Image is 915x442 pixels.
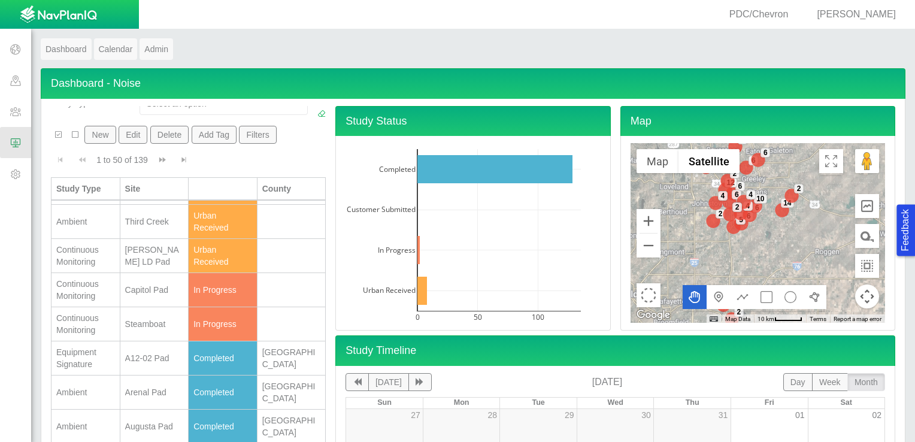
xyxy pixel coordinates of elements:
[120,273,189,307] td: Capitol Pad
[125,352,184,364] div: A12-02 Pad
[608,398,623,407] span: Wed
[795,410,805,420] a: 01
[641,410,651,420] a: 30
[783,373,813,391] button: day
[120,239,189,273] td: Gus LD Pad
[56,216,115,228] div: Ambient
[729,9,789,19] span: PDC/Chevron
[592,377,622,387] span: [DATE]
[408,373,431,391] button: next
[51,98,93,108] span: Study Type
[189,307,257,341] td: In Progress
[193,420,252,432] div: Completed
[718,191,728,201] div: 4
[257,341,326,376] td: Weld County
[192,126,237,144] button: Add Tag
[802,285,826,309] button: Draw a polygon
[758,316,774,322] span: 10 km
[732,203,742,213] div: 2
[193,386,252,398] div: Completed
[488,410,498,420] a: 28
[41,38,92,60] a: Dashboard
[262,183,321,195] div: County
[335,335,895,366] h4: Study Timeline
[847,373,885,391] button: month
[84,126,116,144] button: New
[150,126,189,144] button: Delete
[56,386,115,398] div: Ambient
[262,380,321,404] div: [GEOGRAPHIC_DATA]
[51,239,120,273] td: Continuous Monitoring
[634,307,673,323] a: Open this area in Google Maps (opens a new window)
[802,8,901,22] div: [PERSON_NAME]
[734,308,744,317] div: 2
[51,205,120,239] td: Ambient
[532,398,544,407] span: Tue
[819,149,843,173] button: Toggle Fullscreen in browser window
[817,9,896,19] span: [PERSON_NAME]
[731,285,755,309] button: Draw a multipoint line
[257,376,326,410] td: Weld County
[153,149,172,171] button: Go to next page
[637,234,661,258] button: Zoom out
[335,106,610,137] h4: Study Status
[565,410,574,420] a: 29
[855,194,879,218] button: Elevation
[765,398,774,407] span: Fri
[120,177,189,201] th: Site
[896,204,915,256] button: Feedback
[92,154,153,171] div: 1 to 50 of 139
[189,239,257,273] td: Urban Received
[51,376,120,410] td: Ambient
[125,183,184,195] div: Site
[56,346,115,370] div: Equipment Signature
[855,284,879,308] button: Map camera controls
[730,169,740,178] div: 2
[794,184,804,193] div: 2
[120,341,189,376] td: A12-02 Pad
[262,414,321,438] div: [GEOGRAPHIC_DATA]
[755,285,778,309] button: Draw a rectangle
[51,341,120,376] td: Equipment Signature
[56,244,115,268] div: Continuous Monitoring
[239,126,277,144] button: Filters
[20,5,97,25] img: UrbanGroupSolutionsTheme$USG_Images$logo.png
[56,183,115,195] div: Study Type
[51,149,326,171] div: Pagination
[51,273,120,307] td: Continuous Monitoring
[189,273,257,307] td: In Progress
[189,341,257,376] td: Completed
[377,398,392,407] span: Sun
[125,284,184,296] div: Capitol Pad
[317,108,326,120] a: Clear Filters
[754,314,806,323] button: Map Scale: 10 km per 43 pixels
[56,278,115,302] div: Continuous Monitoring
[454,398,469,407] span: Mon
[189,205,257,239] td: Urban Received
[262,346,321,370] div: [GEOGRAPHIC_DATA]
[120,307,189,341] td: Steamboat
[125,216,184,228] div: Third Creek
[189,376,257,410] td: Completed
[812,373,848,391] button: week
[411,410,420,420] a: 27
[125,318,184,330] div: Steamboat
[174,149,193,171] button: Go to last page
[637,149,678,173] button: Show street map
[719,410,728,420] a: 31
[855,149,879,173] button: Drag Pegman onto the map to open Street View
[637,209,661,233] button: Zoom in
[872,410,881,420] a: 02
[855,254,879,278] button: Measure
[56,312,115,336] div: Continuous Monitoring
[346,373,368,391] button: previous
[51,307,120,341] td: Continuous Monitoring
[193,183,252,195] div: Status
[140,38,173,60] a: Admin
[761,148,771,158] div: 6
[193,284,252,296] div: In Progress
[193,318,252,330] div: In Progress
[637,283,661,307] button: Select area
[834,316,881,322] a: Report a map error
[120,376,189,410] td: Arenal Pad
